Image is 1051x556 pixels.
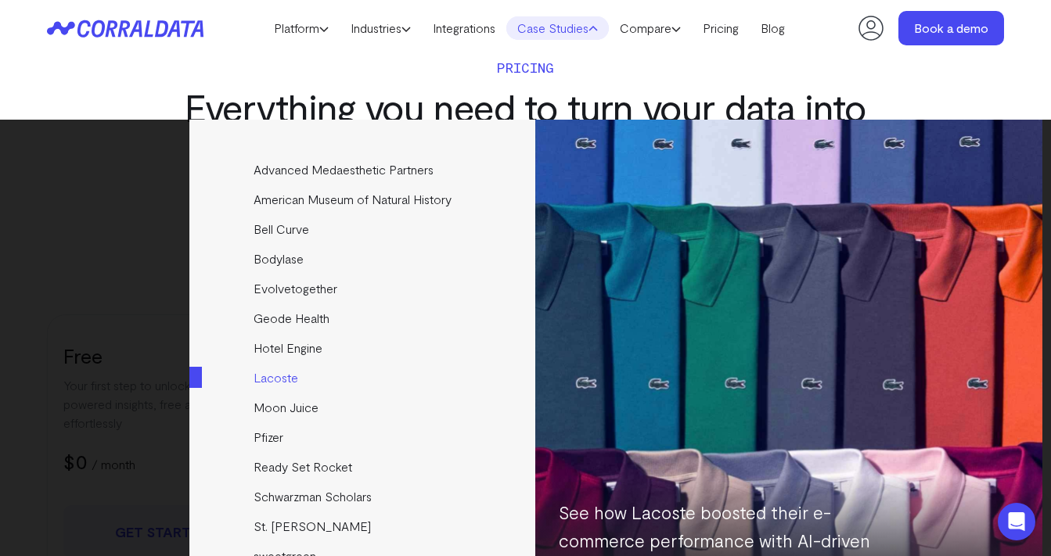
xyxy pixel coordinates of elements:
[189,185,538,214] a: American Museum of Natural History
[189,511,538,541] a: St. [PERSON_NAME]
[506,16,609,40] a: Case Studies
[340,16,422,40] a: Industries
[189,274,538,303] a: Evolvetogether
[189,363,538,393] a: Lacoste
[263,16,340,40] a: Platform
[161,56,891,78] p: Pricing
[609,16,692,40] a: Compare
[189,452,538,482] a: Ready Set Rocket
[189,333,538,363] a: Hotel Engine
[422,16,506,40] a: Integrations
[189,393,538,422] a: Moon Juice
[161,86,891,170] h3: Everything you need to turn your data into actionable intelligence
[692,16,750,40] a: Pricing
[189,303,538,333] a: Geode Health
[998,503,1035,540] div: Open Intercom Messenger
[189,214,538,244] a: Bell Curve
[189,244,538,274] a: Bodylase
[189,155,538,185] a: Advanced Medaesthetic Partners
[898,11,1004,45] a: Book a demo
[750,16,796,40] a: Blog
[189,482,538,511] a: Schwarzman Scholars
[189,422,538,452] a: Pfizer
